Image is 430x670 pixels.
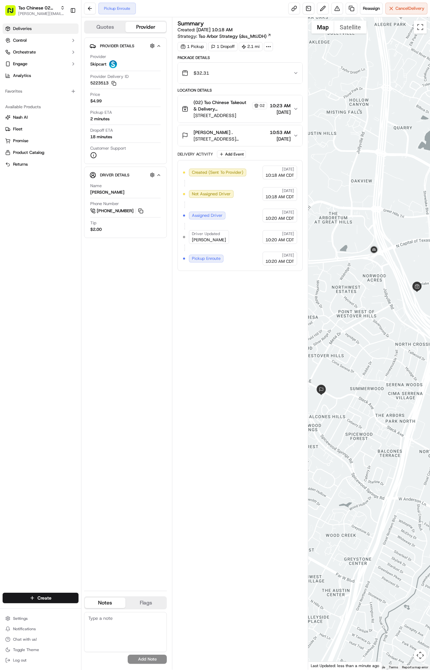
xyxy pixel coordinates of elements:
[198,33,266,39] span: Tso Arbor Strategy (dss_MtiJDH)
[3,645,79,654] button: Toggle Theme
[360,3,383,14] button: Reassign
[3,635,79,644] button: Chat with us!
[193,136,267,142] span: [STREET_ADDRESS][PERSON_NAME]
[29,69,90,74] div: We're available if you need us!
[55,146,60,152] div: 💻
[87,119,89,124] span: •
[282,210,294,215] span: [DATE]
[178,26,233,33] span: Created:
[3,23,79,34] a: Deliveries
[265,216,294,221] span: 10:20 AM CDT
[5,114,76,120] a: Nash AI
[13,637,37,642] span: Chat with us!
[217,150,246,158] button: Add Event
[4,143,52,155] a: 📗Knowledge Base
[270,102,291,109] span: 10:23 AM
[3,136,79,146] button: Promise
[265,237,294,243] span: 10:20 AM CDT
[282,231,294,236] span: [DATE]
[90,170,161,180] button: Driver Details
[178,42,207,51] div: 1 Pickup
[385,3,427,14] button: CancelDelivery
[193,99,251,112] span: (02) Tso Chinese Takeout & Delivery [GEOGRAPHIC_DATA] [GEOGRAPHIC_DATA] Crossing Manager
[193,112,267,119] span: [STREET_ADDRESS]
[178,152,213,157] div: Delivery Activity
[3,593,79,603] button: Create
[90,201,119,207] span: Phone Number
[52,143,107,155] a: 💻API Documentation
[178,21,204,26] h3: Summary
[7,62,18,74] img: 1736555255976-a54dd68f-1ca7-489b-9aae-adbdc363a1c4
[90,92,100,97] span: Price
[192,213,222,218] span: Assigned Driver
[18,11,65,16] button: [PERSON_NAME][EMAIL_ADDRESS][DOMAIN_NAME]
[125,598,166,608] button: Flags
[29,62,107,69] div: Start new chat
[90,74,129,80] span: Provider Delivery ID
[178,95,302,123] button: (02) Tso Chinese Takeout & Delivery [GEOGRAPHIC_DATA] [GEOGRAPHIC_DATA] Crossing Manager02[STREET...
[90,40,161,51] button: Provider Details
[90,189,124,195] div: [PERSON_NAME]
[13,37,27,43] span: Control
[100,172,129,178] span: Driver Details
[3,86,79,97] div: Favorites
[54,101,56,106] span: •
[13,138,28,144] span: Promise
[90,183,102,189] span: Name
[363,6,380,11] span: Reassign
[3,614,79,623] button: Settings
[90,80,116,86] button: 5223513
[111,64,119,72] button: Start new chat
[3,35,79,46] button: Control
[7,85,44,90] div: Past conversations
[239,42,263,51] div: 2.1 mi
[13,49,36,55] span: Orchestrate
[308,662,382,670] div: Last Updated: less than a minute ago
[90,54,106,60] span: Provider
[178,125,302,146] button: [PERSON_NAME] .[STREET_ADDRESS][PERSON_NAME]10:53 AM[DATE]
[310,661,331,670] a: Open this area in Google Maps (opens a new window)
[13,658,26,663] span: Log out
[13,114,28,120] span: Nash AI
[198,33,271,39] a: Tso Arbor Strategy (dss_MtiJDH)
[90,110,112,115] span: Pickup ETA
[192,231,220,236] span: Driver Updated
[334,21,366,34] button: Show satellite imagery
[395,6,424,11] span: Cancel Delivery
[13,616,28,621] span: Settings
[7,146,12,152] div: 📗
[192,191,231,197] span: Not Assigned Driver
[270,129,291,136] span: 10:53 AM
[13,61,27,67] span: Engage
[5,150,76,156] a: Product Catalog
[90,61,107,67] span: Skipcart
[192,256,221,261] span: Pickup Enroute
[13,101,18,107] img: 1736555255976-a54dd68f-1ca7-489b-9aae-adbdc363a1c4
[85,598,125,608] button: Notes
[20,101,53,106] span: [PERSON_NAME]
[13,150,44,156] span: Product Catalog
[3,47,79,57] button: Orchestrate
[100,43,134,49] span: Provider Details
[90,134,112,140] div: 18 minutes
[17,42,117,49] input: Got a question? Start typing here...
[7,26,119,37] p: Welcome 👋
[282,167,294,172] span: [DATE]
[3,159,79,170] button: Returns
[5,126,76,132] a: Fleet
[5,161,76,167] a: Returns
[208,42,237,51] div: 1 Dropoff
[62,146,105,152] span: API Documentation
[282,253,294,258] span: [DATE]
[3,70,79,81] a: Analytics
[270,136,291,142] span: [DATE]
[178,55,302,60] div: Package Details
[7,95,17,105] img: Charles Folsom
[270,109,291,115] span: [DATE]
[14,62,25,74] img: 8571987876998_91fb9ceb93ad5c398215_72.jpg
[3,124,79,134] button: Fleet
[192,237,226,243] span: [PERSON_NAME]
[125,22,166,32] button: Provider
[310,661,331,670] img: Google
